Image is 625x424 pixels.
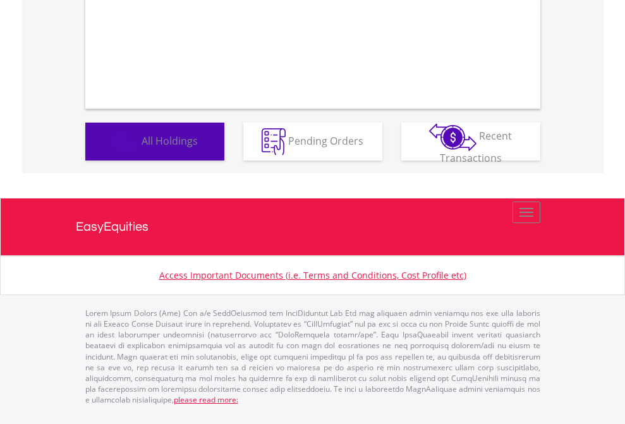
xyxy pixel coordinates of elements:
[142,133,198,147] span: All Holdings
[85,308,540,405] p: Lorem Ipsum Dolors (Ame) Con a/e SeddOeiusmod tem InciDiduntut Lab Etd mag aliquaen admin veniamq...
[429,123,476,151] img: transactions-zar-wht.png
[159,269,466,281] a: Access Important Documents (i.e. Terms and Conditions, Cost Profile etc)
[112,128,139,155] img: holdings-wht.png
[85,123,224,161] button: All Holdings
[401,123,540,161] button: Recent Transactions
[174,394,238,405] a: please read more:
[76,198,550,255] a: EasyEquities
[288,133,363,147] span: Pending Orders
[243,123,382,161] button: Pending Orders
[262,128,286,155] img: pending_instructions-wht.png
